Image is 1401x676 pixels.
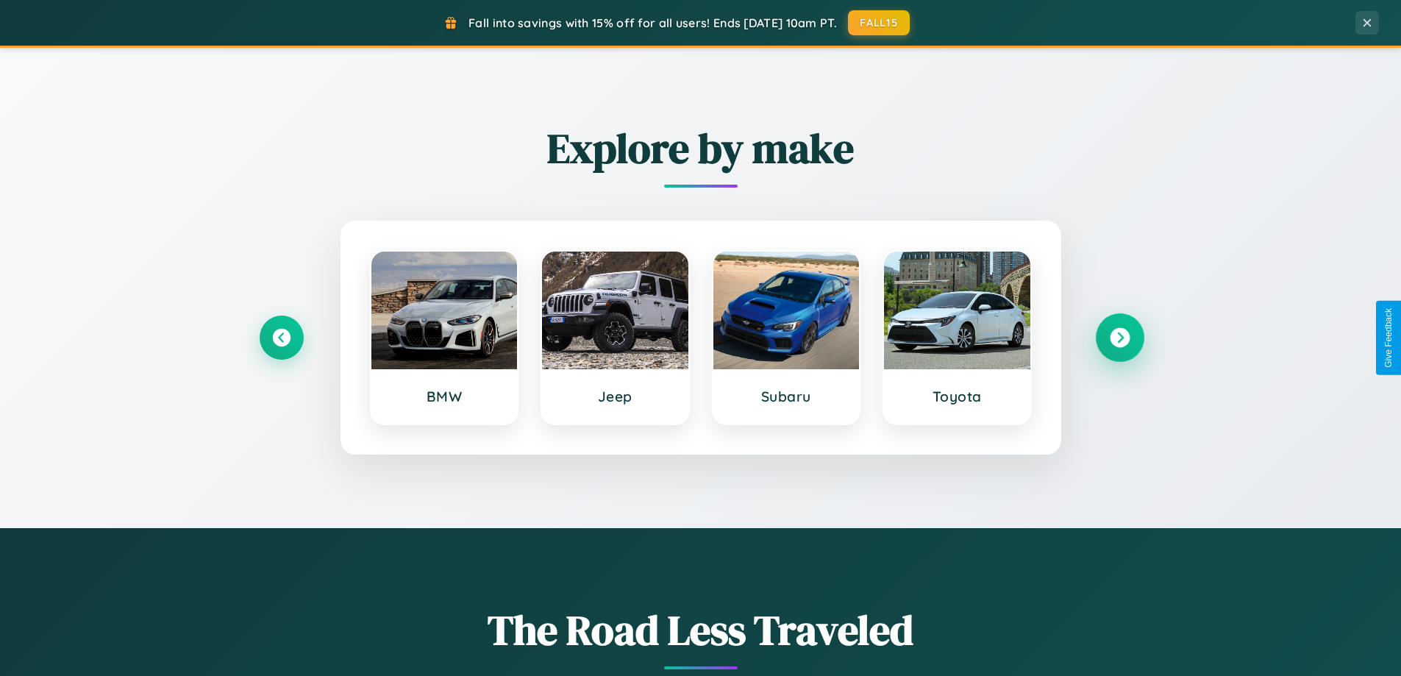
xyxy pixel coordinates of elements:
[1383,308,1394,368] div: Give Feedback
[557,388,674,405] h3: Jeep
[899,388,1016,405] h3: Toyota
[260,602,1142,658] h1: The Road Less Traveled
[468,15,837,30] span: Fall into savings with 15% off for all users! Ends [DATE] 10am PT.
[728,388,845,405] h3: Subaru
[848,10,910,35] button: FALL15
[260,120,1142,177] h2: Explore by make
[386,388,503,405] h3: BMW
